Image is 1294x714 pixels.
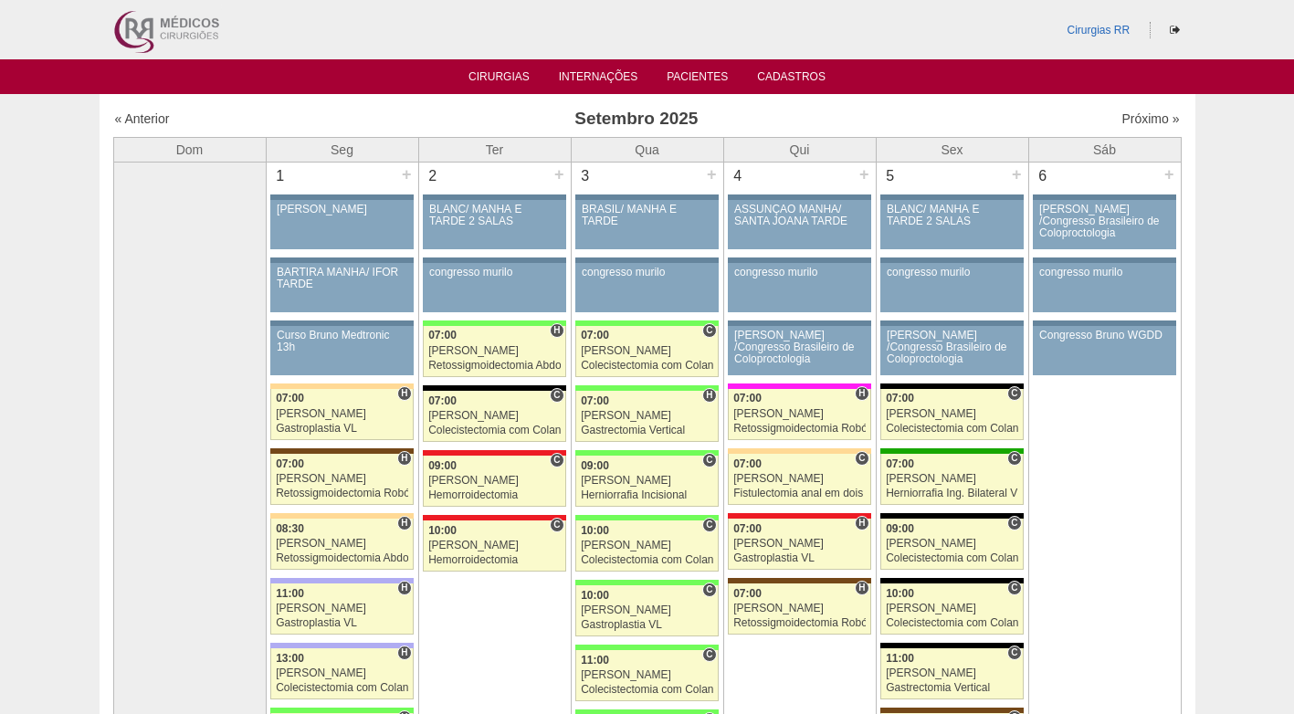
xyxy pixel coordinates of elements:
div: Key: Bartira [270,513,413,519]
span: Consultório [855,451,868,466]
div: Retossigmoidectomia Robótica [733,617,866,629]
div: Key: Blanc [423,385,565,391]
i: Sair [1170,25,1180,36]
div: + [1162,163,1177,186]
span: 10:00 [886,587,914,600]
div: [PERSON_NAME] /Congresso Brasileiro de Coloproctologia [734,330,865,366]
a: C 11:00 [PERSON_NAME] Colecistectomia com Colangiografia VL [575,650,718,701]
div: Key: Brasil [423,320,565,326]
div: Herniorrafia Incisional [581,489,713,501]
div: Key: Aviso [1033,194,1175,200]
div: BLANC/ MANHÃ E TARDE 2 SALAS [429,204,560,227]
span: 07:00 [886,457,914,470]
div: Key: Bartira [270,383,413,389]
th: Sáb [1028,137,1181,162]
span: 13:00 [276,652,304,665]
div: Gastroplastia VL [276,617,408,629]
span: Hospital [397,516,411,530]
div: [PERSON_NAME] [276,603,408,614]
div: Colecistectomia com Colangiografia VL [581,360,713,372]
div: [PERSON_NAME] [886,538,1018,550]
div: [PERSON_NAME] [581,410,713,422]
a: BRASIL/ MANHÃ E TARDE [575,200,718,249]
div: [PERSON_NAME] [886,603,1018,614]
div: Retossigmoidectomia Robótica [733,423,866,435]
a: Congresso Bruno WGDD [1033,326,1175,375]
a: C 07:00 [PERSON_NAME] Herniorrafia Ing. Bilateral VL [880,454,1023,505]
div: Key: Aviso [575,257,718,263]
div: Key: Aviso [423,257,565,263]
h3: Setembro 2025 [370,106,902,132]
a: C 10:00 [PERSON_NAME] Hemorroidectomia [423,520,565,572]
a: H 07:00 [PERSON_NAME] Gastrectomia Vertical [575,391,718,442]
div: Retossigmoidectomia Robótica [276,488,408,499]
div: Congresso Bruno WGDD [1039,330,1170,341]
div: Key: Bartira [728,448,870,454]
th: Dom [113,137,266,162]
div: Hemorroidectomia [428,554,561,566]
span: Consultório [1007,646,1021,660]
a: C 07:00 [PERSON_NAME] Fistulectomia anal em dois tempos [728,454,870,505]
div: Colecistectomia com Colangiografia VL [581,554,713,566]
div: Retossigmoidectomia Abdominal VL [276,552,408,564]
div: Key: Aviso [1033,257,1175,263]
span: Hospital [397,581,411,595]
div: Key: Aviso [880,194,1023,200]
a: congresso murilo [728,263,870,312]
div: [PERSON_NAME] [886,408,1018,420]
div: BLANC/ MANHÃ E TARDE 2 SALAS [887,204,1017,227]
div: Key: Aviso [270,320,413,326]
th: Qui [723,137,876,162]
div: + [552,163,567,186]
div: Key: Beneficência Portuguesa SCS [880,448,1023,454]
span: 07:00 [733,457,762,470]
div: Key: Brasil [270,708,413,713]
th: Seg [266,137,418,162]
a: Pacientes [667,70,728,89]
span: Hospital [397,386,411,401]
div: Key: Pro Matre [728,383,870,389]
div: Key: Blanc [880,578,1023,583]
a: BLANC/ MANHÃ E TARDE 2 SALAS [880,200,1023,249]
div: Key: Aviso [1033,320,1175,326]
div: [PERSON_NAME] /Congresso Brasileiro de Coloproctologia [1039,204,1170,240]
span: 07:00 [733,392,762,404]
div: Colecistectomia com Colangiografia VL [886,423,1018,435]
div: 1 [267,163,295,190]
div: BRASIL/ MANHÃ E TARDE [582,204,712,227]
div: Gastroplastia VL [581,619,713,631]
div: + [1009,163,1025,186]
div: Key: Santa Joana [728,578,870,583]
div: ASSUNÇÃO MANHÃ/ SANTA JOANA TARDE [734,204,865,227]
div: Key: Santa Joana [270,448,413,454]
div: Key: Christóvão da Gama [270,643,413,648]
div: [PERSON_NAME] /Congresso Brasileiro de Coloproctologia [887,330,1017,366]
div: + [857,163,872,186]
a: BLANC/ MANHÃ E TARDE 2 SALAS [423,200,565,249]
div: Retossigmoidectomia Abdominal VL [428,360,561,372]
div: Key: Assunção [728,513,870,519]
span: Consultório [550,518,563,532]
div: + [399,163,415,186]
div: 6 [1029,163,1057,190]
div: Key: Aviso [728,194,870,200]
div: + [704,163,720,186]
span: Consultório [702,453,716,467]
div: Key: Aviso [270,257,413,263]
div: Key: Brasil [575,580,718,585]
div: Gastroplastia VL [733,552,866,564]
div: Key: Blanc [880,513,1023,519]
div: Key: Assunção [423,515,565,520]
div: Colecistectomia com Colangiografia VL [428,425,561,436]
a: congresso murilo [423,263,565,312]
span: 07:00 [581,329,609,341]
div: Key: Brasil [575,515,718,520]
div: [PERSON_NAME] [733,603,866,614]
a: C 07:00 [PERSON_NAME] Colecistectomia com Colangiografia VL [575,326,718,377]
div: Key: Aviso [728,257,870,263]
div: [PERSON_NAME] [428,410,561,422]
div: Key: Santa Joana [880,708,1023,713]
span: 07:00 [581,394,609,407]
a: C 10:00 [PERSON_NAME] Colecistectomia com Colangiografia VL [880,583,1023,635]
th: Sex [876,137,1028,162]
